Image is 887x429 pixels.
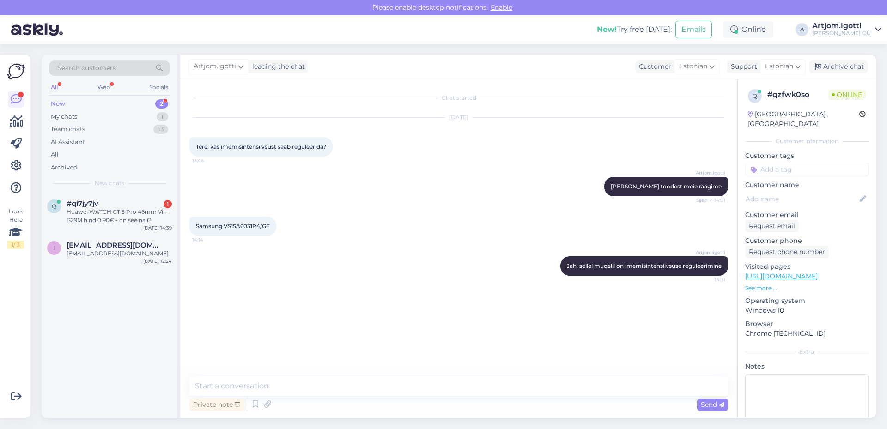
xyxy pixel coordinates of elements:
[67,249,172,258] div: [EMAIL_ADDRESS][DOMAIN_NAME]
[691,197,725,204] span: Seen ✓ 14:01
[745,362,869,371] p: Notes
[51,112,77,121] div: My chats
[691,276,725,283] span: 14:31
[745,319,869,329] p: Browser
[745,137,869,145] div: Customer information
[745,180,869,190] p: Customer name
[745,220,799,232] div: Request email
[51,163,78,172] div: Archived
[745,210,869,220] p: Customer email
[812,22,881,37] a: Artjom.igotti[PERSON_NAME] OÜ
[153,125,168,134] div: 13
[7,62,25,80] img: Askly Logo
[812,30,871,37] div: [PERSON_NAME] OÜ
[679,61,707,72] span: Estonian
[67,241,163,249] span: indrekpiir@gmail.com
[155,99,168,109] div: 2
[745,329,869,338] p: Chrome [TECHNICAL_ID]
[828,90,866,100] span: Online
[51,138,85,147] div: AI Assistant
[691,169,725,176] span: Artjom.igotti
[635,62,671,72] div: Customer
[67,208,172,224] div: Huawei WATCH GT 5 Pro 46mm Vili-B29M hind 0,90€ - on see nali?
[95,179,124,187] span: New chats
[765,61,793,72] span: Estonian
[164,200,172,208] div: 1
[745,246,829,258] div: Request phone number
[53,244,55,251] span: i
[57,63,116,73] span: Search customers
[196,143,326,150] span: Tere, kas imemisintensiivsust saab reguleerida?
[196,223,270,230] span: Samsung VS15A6031R4/GE
[745,348,869,356] div: Extra
[189,94,728,102] div: Chat started
[67,199,98,208] span: #qi7jy7jv
[597,25,617,34] b: New!
[748,109,859,129] div: [GEOGRAPHIC_DATA], [GEOGRAPHIC_DATA]
[143,224,172,231] div: [DATE] 14:39
[567,262,722,269] span: Jah, sellel mudelil on imemisintensiivsuse reguleerimine
[143,258,172,265] div: [DATE] 12:24
[194,61,236,72] span: Artjom.igotti
[51,150,59,159] div: All
[745,262,869,272] p: Visited pages
[189,113,728,121] div: [DATE]
[796,23,808,36] div: A
[809,60,868,73] div: Archive chat
[745,284,869,292] p: See more ...
[675,21,712,38] button: Emails
[745,306,869,315] p: Windows 10
[745,151,869,161] p: Customer tags
[189,399,244,411] div: Private note
[745,272,818,280] a: [URL][DOMAIN_NAME]
[701,400,724,409] span: Send
[723,21,773,38] div: Online
[488,3,515,12] span: Enable
[51,99,65,109] div: New
[767,89,828,100] div: # qzfwk0so
[745,163,869,176] input: Add a tag
[746,194,858,204] input: Add name
[192,157,227,164] span: 13:44
[745,236,869,246] p: Customer phone
[691,249,725,256] span: Artjom.igotti
[7,241,24,249] div: 1 / 3
[597,24,672,35] div: Try free [DATE]:
[52,203,56,210] span: q
[96,81,112,93] div: Web
[611,183,722,190] span: [PERSON_NAME] toodest meie räägime
[727,62,757,72] div: Support
[192,236,227,243] span: 14:14
[7,207,24,249] div: Look Here
[49,81,60,93] div: All
[753,92,757,99] span: q
[157,112,168,121] div: 1
[745,296,869,306] p: Operating system
[51,125,85,134] div: Team chats
[812,22,871,30] div: Artjom.igotti
[249,62,305,72] div: leading the chat
[147,81,170,93] div: Socials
